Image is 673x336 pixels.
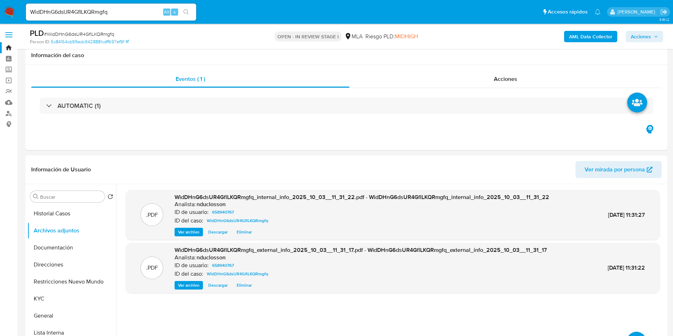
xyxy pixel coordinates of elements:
[164,9,170,15] span: Alt
[197,254,226,261] h6: nduclosson
[30,27,44,39] b: PLD
[208,282,228,289] span: Descargar
[51,39,129,45] a: 5c84164cb99edc9428881cdff697ef9f
[146,211,158,219] p: .PDF
[107,194,113,202] button: Volver al orden por defecto
[237,228,252,236] span: Eliminar
[237,282,252,289] span: Eliminar
[26,7,196,17] input: Buscar usuario o caso...
[33,194,39,199] button: Buscar
[57,102,101,110] h3: AUTOMATIC (1)
[608,211,645,219] span: [DATE] 11:31:27
[178,282,199,289] span: Ver archivo
[365,33,418,40] span: Riesgo PLD:
[27,290,116,307] button: KYC
[575,161,662,178] button: Ver mirada por persona
[27,307,116,324] button: General
[175,262,209,269] p: ID de usuario:
[175,246,547,254] span: WidDHnG6dsUR4GflLKQRmgfq_external_info_2025_10_03__11_31_17.pdf - WidDHnG6dsUR4GflLKQRmgfq_extern...
[44,31,114,38] span: # WidDHnG6dsUR4GflLKQRmgfq
[27,256,116,273] button: Direcciones
[40,98,653,114] div: AUTOMATIC (1)
[564,31,617,42] button: AML Data Collector
[178,228,199,236] span: Ver archivo
[207,270,268,278] span: WidDHnG6dsUR4GflLKQRmgfq
[197,201,226,208] h6: nduclosson
[595,9,601,15] a: Notificaciones
[175,228,203,236] button: Ver archivo
[31,166,91,173] h1: Información de Usuario
[569,31,612,42] b: AML Data Collector
[176,75,205,83] span: Eventos ( 1 )
[175,193,549,201] span: WidDHnG6dsUR4GflLKQRmgfq_internal_info_2025_10_03__11_31_22.pdf - WidDHnG6dsUR4GflLKQRmgfq_intern...
[209,261,237,270] a: 658940767
[175,281,203,290] button: Ver archivo
[173,9,176,15] span: s
[204,270,271,278] a: WidDHnG6dsUR4GflLKQRmgfq
[212,208,234,216] span: 658940767
[233,228,255,236] button: Eliminar
[204,216,271,225] a: WidDHnG6dsUR4GflLKQRmgfq
[179,7,193,17] button: search-icon
[344,33,363,40] div: MLA
[146,264,158,272] p: .PDF
[175,209,209,216] p: ID de usuario:
[27,222,116,239] button: Archivos adjuntos
[209,208,237,216] a: 658940767
[494,75,517,83] span: Acciones
[40,194,102,200] input: Buscar
[608,264,645,272] span: [DATE] 11:31:22
[631,31,651,42] span: Acciones
[660,8,668,16] a: Salir
[31,52,662,59] h1: Información del caso
[175,254,196,261] p: Analista:
[205,281,231,290] button: Descargar
[207,216,268,225] span: WidDHnG6dsUR4GflLKQRmgfq
[548,8,588,16] span: Accesos rápidos
[27,273,116,290] button: Restricciones Nuevo Mundo
[175,270,203,277] p: ID del caso:
[27,205,116,222] button: Historial Casos
[212,261,234,270] span: 658940767
[27,239,116,256] button: Documentación
[626,31,663,42] button: Acciones
[208,228,228,236] span: Descargar
[275,32,342,42] p: OPEN - IN REVIEW STAGE I
[175,201,196,208] p: Analista:
[618,9,658,15] p: nicolas.duclosson@mercadolibre.com
[585,161,645,178] span: Ver mirada por persona
[395,32,418,40] span: MIDHIGH
[175,217,203,224] p: ID del caso:
[205,228,231,236] button: Descargar
[30,39,49,45] b: Person ID
[233,281,255,290] button: Eliminar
